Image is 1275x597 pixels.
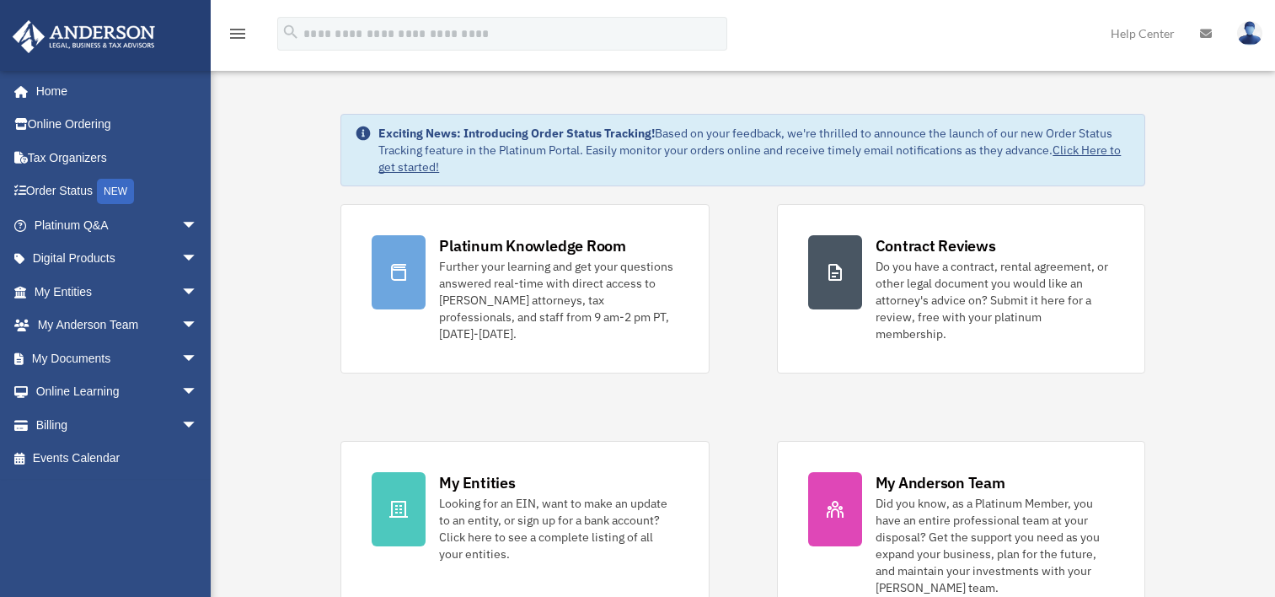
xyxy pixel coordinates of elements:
[1237,21,1262,46] img: User Pic
[12,175,223,209] a: Order StatusNEW
[12,141,223,175] a: Tax Organizers
[340,204,709,374] a: Platinum Knowledge Room Further your learning and get your questions answered real-time with dire...
[876,472,1005,493] div: My Anderson Team
[181,242,215,277] span: arrow_drop_down
[876,495,1114,596] div: Did you know, as a Platinum Member, you have an entire professional team at your disposal? Get th...
[876,258,1114,342] div: Do you have a contract, rental agreement, or other legal document you would like an attorney's ad...
[228,30,248,44] a: menu
[12,408,223,442] a: Billingarrow_drop_down
[181,375,215,410] span: arrow_drop_down
[12,208,223,242] a: Platinum Q&Aarrow_drop_down
[12,442,223,476] a: Events Calendar
[439,495,678,562] div: Looking for an EIN, want to make an update to an entity, or sign up for a bank account? Click her...
[181,208,215,243] span: arrow_drop_down
[378,125,1130,175] div: Based on your feedback, we're thrilled to announce the launch of our new Order Status Tracking fe...
[439,258,678,342] div: Further your learning and get your questions answered real-time with direct access to [PERSON_NAM...
[439,472,515,493] div: My Entities
[12,342,223,375] a: My Documentsarrow_drop_down
[12,275,223,309] a: My Entitiesarrow_drop_down
[181,408,215,443] span: arrow_drop_down
[12,309,223,342] a: My Anderson Teamarrow_drop_down
[181,275,215,309] span: arrow_drop_down
[181,342,215,376] span: arrow_drop_down
[281,23,300,41] i: search
[378,126,655,141] strong: Exciting News: Introducing Order Status Tracking!
[439,235,626,256] div: Platinum Knowledge Room
[12,74,215,108] a: Home
[228,24,248,44] i: menu
[12,108,223,142] a: Online Ordering
[97,179,134,204] div: NEW
[777,204,1145,374] a: Contract Reviews Do you have a contract, rental agreement, or other legal document you would like...
[12,242,223,276] a: Digital Productsarrow_drop_down
[12,375,223,409] a: Online Learningarrow_drop_down
[378,143,1121,175] a: Click Here to get started!
[181,309,215,343] span: arrow_drop_down
[876,235,996,256] div: Contract Reviews
[8,20,160,53] img: Anderson Advisors Platinum Portal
